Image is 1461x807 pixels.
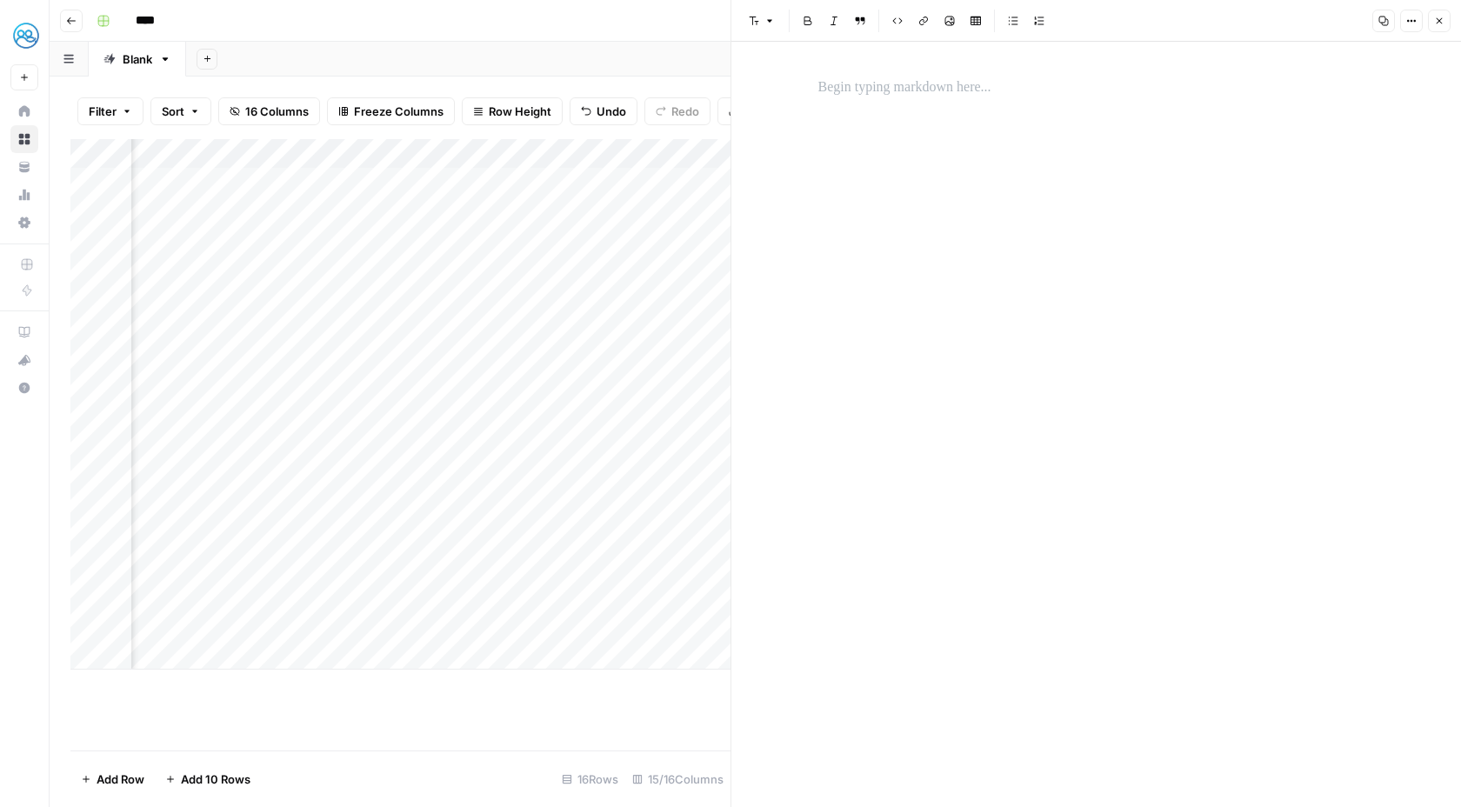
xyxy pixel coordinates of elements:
[218,97,320,125] button: 16 Columns
[181,770,250,788] span: Add 10 Rows
[10,20,42,51] img: MyHealthTeam Logo
[10,153,38,181] a: Your Data
[11,347,37,373] div: What's new?
[354,103,444,120] span: Freeze Columns
[644,97,710,125] button: Redo
[555,765,625,793] div: 16 Rows
[597,103,626,120] span: Undo
[570,97,637,125] button: Undo
[327,97,455,125] button: Freeze Columns
[89,42,186,77] a: Blank
[10,374,38,402] button: Help + Support
[155,765,261,793] button: Add 10 Rows
[97,770,144,788] span: Add Row
[462,97,563,125] button: Row Height
[89,103,117,120] span: Filter
[245,103,309,120] span: 16 Columns
[150,97,211,125] button: Sort
[10,14,38,57] button: Workspace: MyHealthTeam
[489,103,551,120] span: Row Height
[70,765,155,793] button: Add Row
[10,181,38,209] a: Usage
[162,103,184,120] span: Sort
[10,318,38,346] a: AirOps Academy
[123,50,152,68] div: Blank
[77,97,143,125] button: Filter
[10,97,38,125] a: Home
[10,125,38,153] a: Browse
[10,209,38,237] a: Settings
[625,765,730,793] div: 15/16 Columns
[671,103,699,120] span: Redo
[10,346,38,374] button: What's new?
